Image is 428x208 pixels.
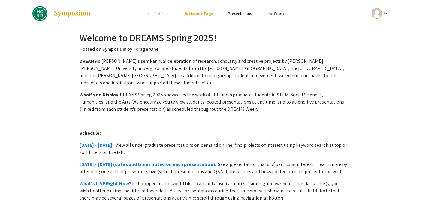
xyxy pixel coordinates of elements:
div: arrow_back_ios [148,12,151,15]
strong: What's on Display: [80,92,120,98]
button: Expand account dropdown [365,7,396,20]
p: Hosted on Symposium by ForagerOne [80,46,349,53]
p: is [PERSON_NAME]'s semi-annual celebration of research, scholarly and creative projects by [PERSO... [80,58,349,86]
iframe: Chat [5,181,26,203]
a: DREAMS Spring 2025 [32,6,91,21]
a: What's LIVE Right Now? [80,180,131,187]
h2: Welcome to DREAMS Spring 2025! [80,32,349,43]
p: DREAMS Spring 2025 showcases the work of JHU undergraduate students in STEM, Social Sciences, Hum... [80,91,349,113]
a: Welcome Page [185,11,213,16]
mat-icon: Expand account dropdown [382,10,389,17]
p: See a presentation that's of particular interest? Learn more by attending one of that presenter's... [80,161,349,175]
a: Presentations [228,11,252,16]
p: Just popped in and would like to attend a live (virtual) session right now? Select the date/time(... [80,180,349,202]
a: Live Sessions [267,11,289,16]
img: Symposium by ForagerOne [53,10,91,17]
img: DREAMS Spring 2025 [32,6,47,21]
a: [DATE] - [DATE] (dates and times noted on each presentation): [80,161,216,167]
a: [DATE] - [DATE]: [80,142,114,148]
span: Exit Event [154,11,171,16]
strong: Schedule: [80,130,101,136]
strong: DREAMS [80,58,97,64]
p: View all undergraduate presentations on demand online; find projects of interest using keyword se... [80,142,349,156]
